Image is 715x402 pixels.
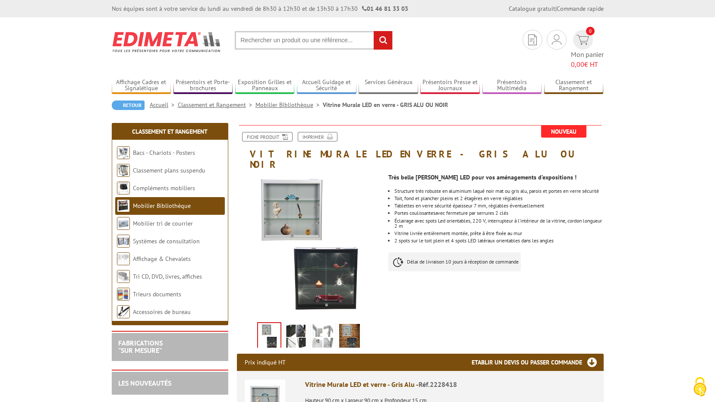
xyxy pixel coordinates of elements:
img: Accessoires de bureau [117,305,130,318]
a: Présentoirs Presse et Journaux [420,79,480,93]
a: Classement et Rangement [544,79,604,93]
div: Nos équipes sont à votre service du lundi au vendredi de 8h30 à 12h30 et de 13h30 à 17h30 [112,4,408,13]
img: Compléments mobiliers [117,182,130,195]
img: Tri CD, DVD, livres, affiches [117,270,130,283]
img: devis rapide [552,35,561,45]
a: Systèmes de consultation [133,237,200,245]
strong: 01 46 81 33 03 [362,5,408,13]
a: Tri CD, DVD, livres, affiches [133,273,202,280]
li: Éclairage avec spots Led orientables, 220 V, interrupteur à l’intérieur de la vitrine, cordon lon... [394,218,603,229]
span: 2 spots sur le toit plein et 4 spots LED latéraux orientables dans les angles [394,237,554,244]
a: Fiche produit [242,132,293,141]
a: Commande rapide [557,5,604,13]
img: Systèmes de consultation [117,235,130,248]
a: FABRICATIONS"Sur Mesure" [118,339,163,355]
a: Compléments mobiliers [133,184,195,192]
span: Nouveau [541,126,586,138]
a: Trieurs documents [133,290,181,298]
a: Exposition Grilles et Panneaux [235,79,295,93]
div: | [509,4,604,13]
a: Accueil [150,101,178,109]
span: € HT [571,60,604,69]
a: Présentoirs Multimédia [482,79,542,93]
a: Présentoirs et Porte-brochures [173,79,233,93]
a: Mobilier tri de courrier [133,220,193,227]
img: Cookies (fenêtre modale) [689,376,711,398]
strong: Très belle [PERSON_NAME] LED pour vos aménagements d’expositions ! [388,173,576,181]
h3: Etablir un devis ou passer commande [472,354,604,371]
a: LES NOUVEAUTÉS [118,379,171,387]
span: 0,00 [571,60,584,69]
img: vitrine_murale_aluminium_gris_noir_verre_deux_modeles_2228419_2228418.jpg [258,323,280,350]
a: Imprimer [298,132,337,141]
span: Mon panier [571,50,604,69]
div: Vitrine Murale LED et verre - Gris Alu - [305,380,596,389]
a: Mobilier Bibliothèque [133,202,191,210]
img: vitrine_murale_aluminium_gris_noir_verre_deux_modeles_2228419_2228418.jpg [237,174,382,319]
span: Portes coulissantes [394,210,435,216]
a: Services Généraux [359,79,418,93]
a: Classement plans suspendu [133,166,205,174]
span: avec f [435,210,448,216]
img: Affichage & Chevalets [117,252,130,265]
img: Mobilier tri de courrier [117,217,130,230]
li: Structure très robuste en aluminium laqué noir mat ou gris alu, parois et portes en verre sécurité [394,188,603,194]
li: Vitrine livrée entièrement montée, prête à être fixée au mur [394,231,603,236]
span: Réf.2228418 [419,380,457,389]
a: Accessoires de bureau [133,308,191,316]
input: Rechercher un produit ou une référence... [235,31,393,50]
a: Classement et Rangement [132,128,208,135]
img: Edimeta [112,26,222,58]
img: Trieurs documents [117,288,130,301]
li: Tablettes en verre sécurité épaisseur 7 mm, réglables éventuellement [394,203,603,208]
a: Affichage & Chevalets [133,255,191,263]
a: Mobilier Bibliothèque [255,101,323,109]
a: Accueil Guidage et Sécurité [297,79,356,93]
a: Affichage Cadres et Signalétique [112,79,171,93]
li: ermeture par serrures 2 clés [394,210,603,216]
img: vitrines_exposition_noir_accesoires_zoom__2228419.jpg [286,324,306,351]
a: Bacs - Chariots - Posters [133,149,195,157]
a: Catalogue gratuit [509,5,555,13]
a: Classement et Rangement [178,101,255,109]
p: Prix indiqué HT [245,354,286,371]
a: Retour [112,100,145,110]
li: Vitrine Murale LED en verre - GRIS ALU OU NOIR [323,100,448,109]
input: rechercher [374,31,392,50]
img: Classement plans suspendu [117,164,130,177]
a: devis rapide 0 Mon panier 0,00€ HT [571,30,604,69]
span: 0 [586,27,595,35]
img: devis rapide [576,35,589,45]
p: Délai de livraison 10 jours à réception de commande [388,252,521,271]
button: Cookies (fenêtre modale) [685,373,715,402]
img: Mobilier Bibliothèque [117,199,130,212]
li: Toit, fond et plancher pleins et 2 étagères en verre réglables [394,196,603,201]
img: Bacs - Chariots - Posters [117,146,130,159]
img: devis rapide [528,35,537,45]
img: vitrine_murale_aluminium_gris_noir_verre_deux_modeles_mise_en_scene_2228419_2228418.jpg [339,324,360,351]
img: vitrines_exposition_gris_alu_accessoires_zoom_2228418.jpg [312,324,333,351]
